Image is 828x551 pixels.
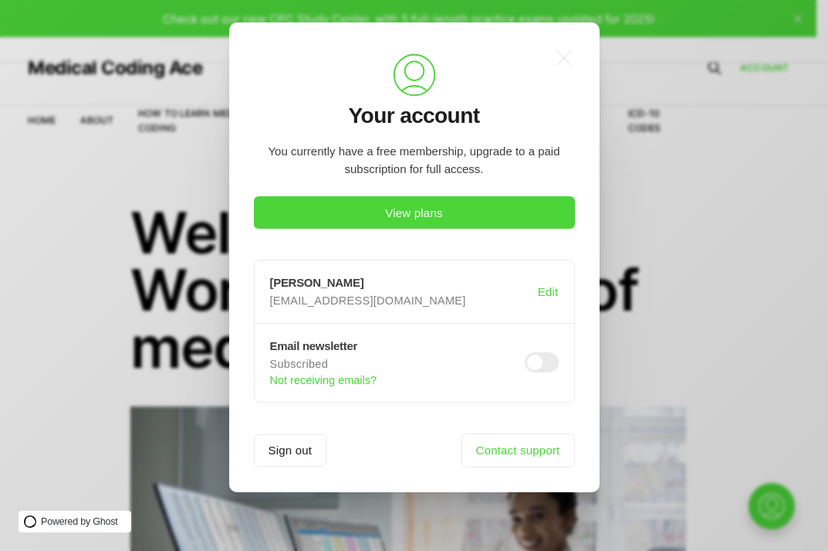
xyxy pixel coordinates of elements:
[461,434,575,468] a: Contact support
[270,357,519,386] p: Subscribed
[270,374,377,386] button: Not receiving emails?
[349,104,480,128] h2: Your account
[535,277,562,307] button: Edit
[254,196,575,229] button: View plans
[19,511,131,532] a: Powered by Ghost
[254,143,575,178] p: You currently have a free membership, upgrade to a paid subscription for full access.
[270,339,525,352] h3: Email newsletter
[270,276,538,289] h3: [PERSON_NAME]
[254,434,327,467] button: logout
[270,294,532,308] p: [EMAIL_ADDRESS][DOMAIN_NAME]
